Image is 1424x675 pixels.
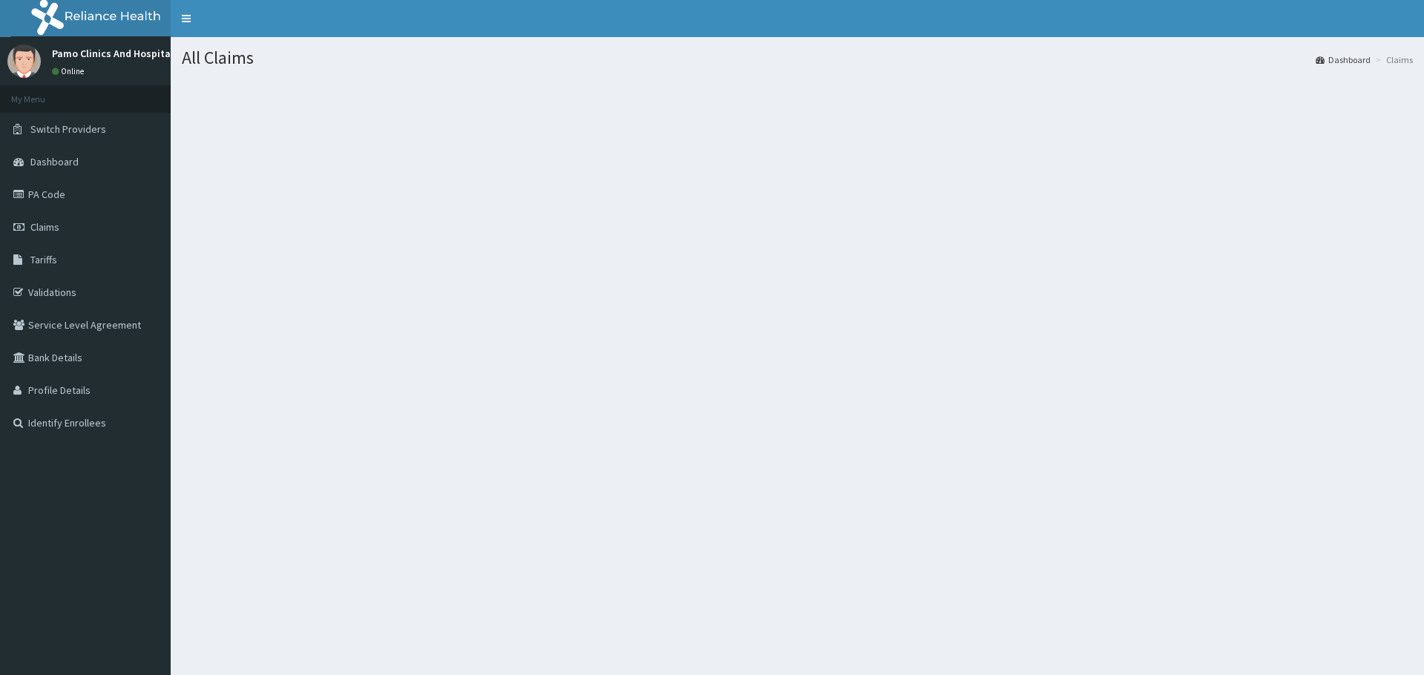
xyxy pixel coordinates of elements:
[30,220,59,234] span: Claims
[7,45,41,78] img: User Image
[1316,53,1371,66] a: Dashboard
[30,155,79,168] span: Dashboard
[52,66,88,76] a: Online
[1372,53,1413,66] li: Claims
[30,122,106,136] span: Switch Providers
[30,253,57,266] span: Tariffs
[52,48,174,59] p: Pamo Clinics And Hospital
[182,48,1413,67] h1: All Claims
